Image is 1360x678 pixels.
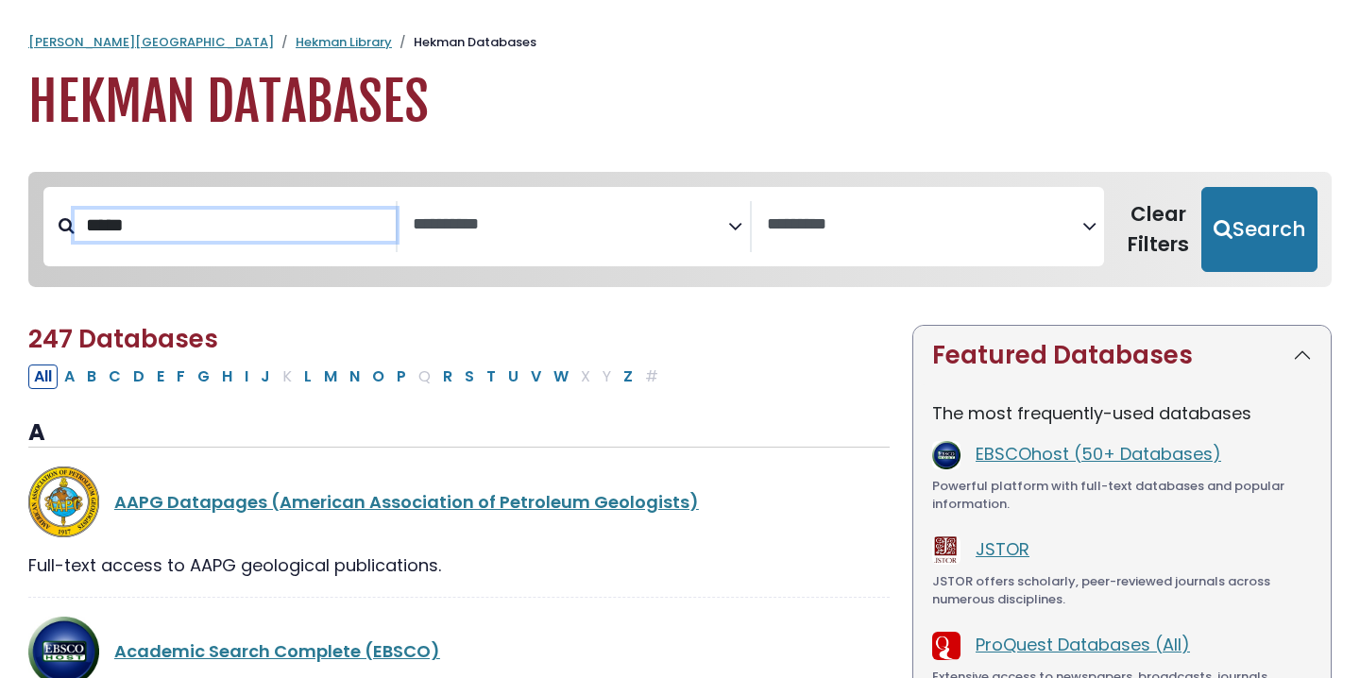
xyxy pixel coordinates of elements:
button: Filter Results V [525,364,547,389]
li: Hekman Databases [392,33,536,52]
span: 247 Databases [28,322,218,356]
button: Filter Results O [366,364,390,389]
a: [PERSON_NAME][GEOGRAPHIC_DATA] [28,33,274,51]
a: Hekman Library [296,33,392,51]
button: Featured Databases [913,326,1331,385]
h3: A [28,419,890,448]
input: Search database by title or keyword [75,210,396,241]
button: Filter Results W [548,364,574,389]
button: Filter Results S [459,364,480,389]
a: ProQuest Databases (All) [976,633,1190,656]
textarea: Search [767,215,1082,235]
button: Filter Results U [502,364,524,389]
div: JSTOR offers scholarly, peer-reviewed journals across numerous disciplines. [932,572,1312,609]
button: Filter Results M [318,364,343,389]
button: Filter Results D [127,364,150,389]
a: JSTOR [976,537,1029,561]
button: Filter Results P [391,364,412,389]
button: All [28,364,58,389]
button: Filter Results G [192,364,215,389]
button: Filter Results B [81,364,102,389]
button: Filter Results J [255,364,276,389]
a: Academic Search Complete (EBSCO) [114,639,440,663]
div: Powerful platform with full-text databases and popular information. [932,477,1312,514]
button: Filter Results Z [618,364,638,389]
a: EBSCOhost (50+ Databases) [976,442,1221,466]
div: Full-text access to AAPG geological publications. [28,552,890,578]
textarea: Search [413,215,728,235]
button: Filter Results H [216,364,238,389]
div: Alpha-list to filter by first letter of database name [28,364,666,387]
button: Clear Filters [1115,187,1201,272]
nav: breadcrumb [28,33,1332,52]
h1: Hekman Databases [28,71,1332,134]
button: Filter Results L [298,364,317,389]
button: Filter Results C [103,364,127,389]
p: The most frequently-used databases [932,400,1312,426]
button: Filter Results A [59,364,80,389]
a: AAPG Datapages (American Association of Petroleum Geologists) [114,490,699,514]
button: Filter Results F [171,364,191,389]
nav: Search filters [28,172,1332,287]
button: Filter Results N [344,364,365,389]
button: Filter Results I [239,364,254,389]
button: Submit for Search Results [1201,187,1317,272]
button: Filter Results T [481,364,501,389]
button: Filter Results E [151,364,170,389]
button: Filter Results R [437,364,458,389]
